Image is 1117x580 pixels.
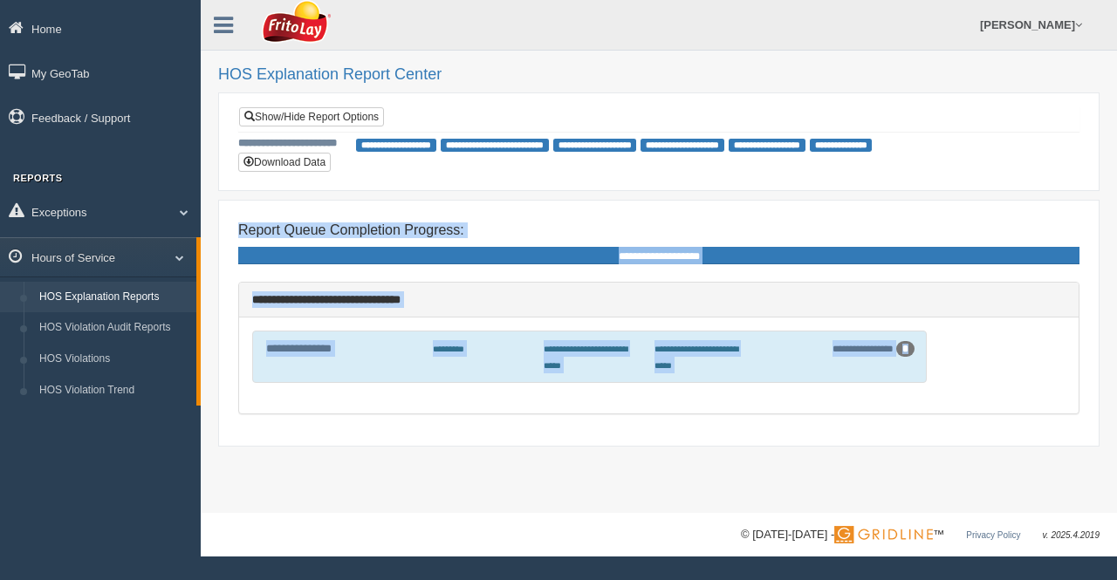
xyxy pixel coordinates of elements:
a: Privacy Policy [966,530,1020,540]
h2: HOS Explanation Report Center [218,66,1100,84]
a: HOS Explanation Reports [31,282,196,313]
span: v. 2025.4.2019 [1043,530,1100,540]
button: Download Data [238,153,331,172]
a: HOS Violation Audit Reports [31,312,196,344]
a: HOS Violation Trend [31,375,196,406]
h4: Report Queue Completion Progress: [238,222,1079,238]
img: Gridline [834,526,933,543]
a: HOS Violations [31,344,196,375]
a: Show/Hide Report Options [239,107,384,126]
div: © [DATE]-[DATE] - ™ [741,526,1100,544]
